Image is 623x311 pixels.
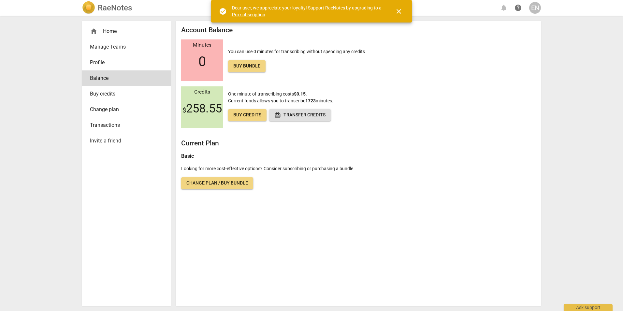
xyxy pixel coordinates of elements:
span: One minute of transcribing costs . [228,91,307,96]
a: Transactions [82,117,171,133]
span: home [90,27,98,35]
a: Pro subscription [232,12,265,17]
h2: Current Plan [181,139,536,147]
span: redeem [274,112,281,118]
span: 0 [198,54,206,69]
button: Close [391,4,407,19]
a: Buy credits [228,109,267,121]
a: Buy credits [82,86,171,102]
span: help [514,4,522,12]
span: Current funds allows you to transcribe minutes. [228,98,333,103]
span: Profile [90,59,158,67]
span: Change plan [90,106,158,113]
button: EN [529,2,541,14]
div: Home [90,27,158,35]
a: Change plan [82,102,171,117]
h2: Account Balance [181,26,536,34]
h2: RaeNotes [98,3,132,12]
span: Change plan / Buy bundle [186,180,248,186]
a: Profile [82,55,171,70]
span: Manage Teams [90,43,158,51]
a: LogoRaeNotes [82,1,132,14]
a: Balance [82,70,171,86]
span: Transactions [90,121,158,129]
a: Buy bundle [228,60,266,72]
a: Help [512,2,524,14]
span: Transfer credits [274,112,326,118]
span: 258.55 [182,102,222,115]
a: Manage Teams [82,39,171,55]
b: $0.15 [294,91,306,96]
div: Minutes [181,42,223,48]
span: Buy bundle [233,63,260,69]
span: check_circle [219,7,227,15]
span: close [395,7,403,15]
a: Change plan / Buy bundle [181,177,253,189]
span: Buy credits [90,90,158,98]
p: Looking for more cost-effective options? Consider subscribing or purchasing a bundle [181,165,536,172]
div: Ask support [564,304,613,311]
img: Logo [82,1,95,14]
p: You can use 0 minutes for transcribing without spending any credits [228,48,365,72]
span: Balance [90,74,158,82]
b: Basic [181,153,194,159]
button: Transfer credits [269,109,331,121]
div: Home [82,23,171,39]
span: $ [182,106,186,114]
div: Dear user, we appreciate your loyalty! Support RaeNotes by upgrading to a [232,5,383,18]
span: Invite a friend [90,137,158,145]
span: Buy credits [233,112,261,118]
div: Credits [181,89,223,95]
b: 1723 [305,98,316,103]
a: Invite a friend [82,133,171,149]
